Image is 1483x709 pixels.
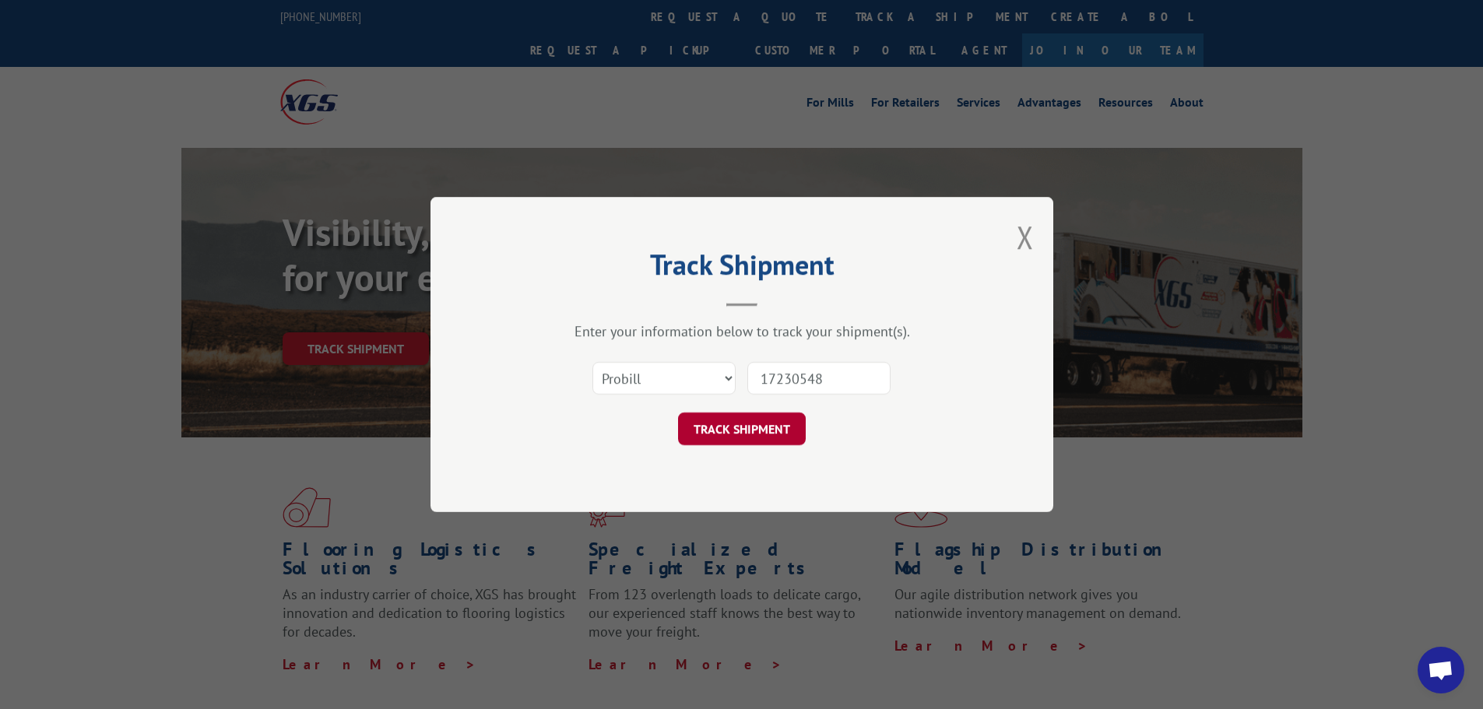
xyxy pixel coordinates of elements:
div: Open chat [1418,647,1464,693]
input: Number(s) [747,362,891,395]
h2: Track Shipment [508,254,975,283]
button: Close modal [1017,216,1034,258]
button: TRACK SHIPMENT [678,412,806,445]
div: Enter your information below to track your shipment(s). [508,322,975,340]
